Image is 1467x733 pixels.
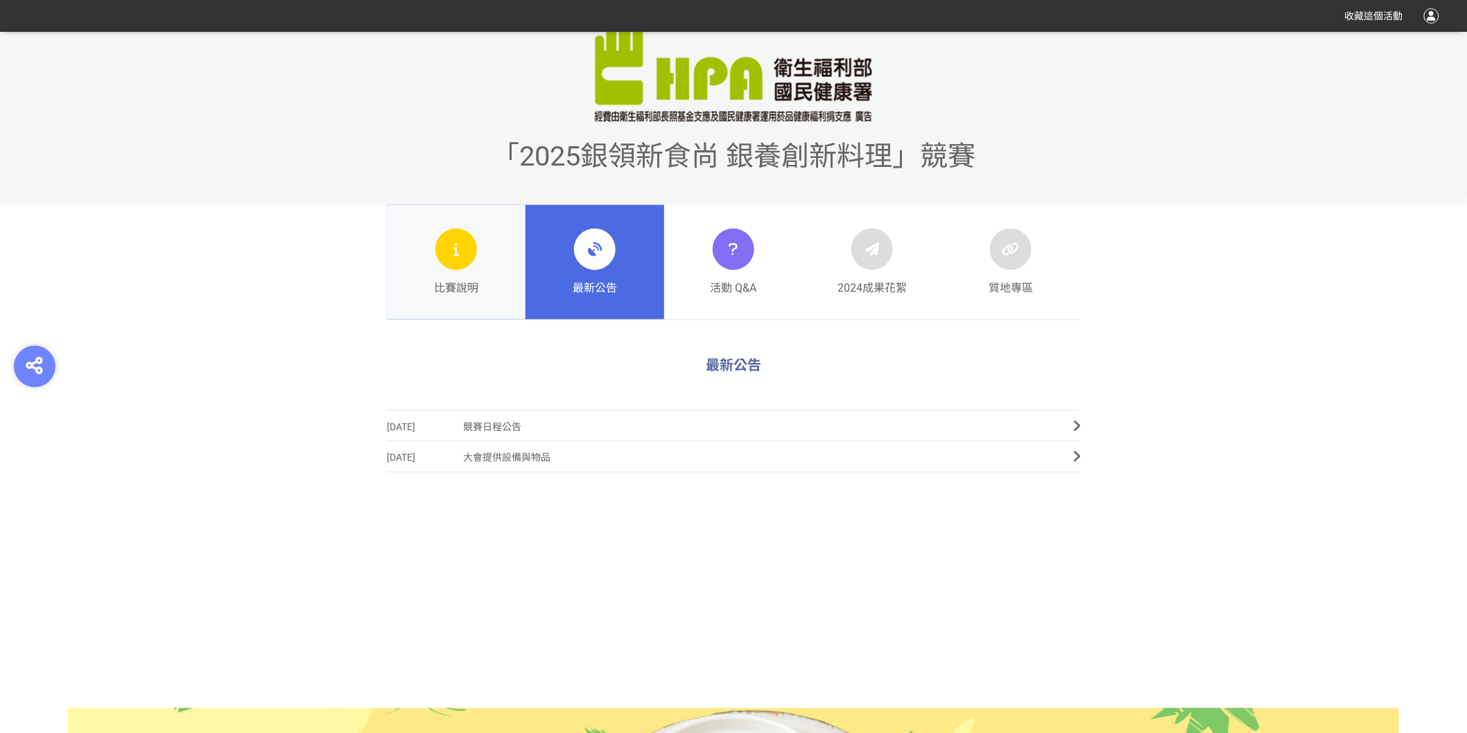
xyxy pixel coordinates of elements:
[1345,10,1403,21] span: 收藏這個活動
[595,4,872,122] img: 「2025銀領新食尚 銀養創新料理」競賽
[434,280,478,297] span: 比賽說明
[387,410,1080,441] a: [DATE]競賽日程公告
[664,205,803,320] a: 活動 Q&A
[526,205,664,320] a: 最新公告
[463,412,1052,443] span: 競賽日程公告
[573,280,617,297] span: 最新公告
[837,280,907,297] span: 2024成果花絮
[387,205,526,320] a: 比賽說明
[711,280,757,297] span: 活動 Q&A
[387,442,463,473] span: [DATE]
[492,159,975,167] a: 「2025銀領新食尚 銀養創新料理」競賽
[387,412,463,443] span: [DATE]
[941,205,1080,320] a: 質地專區
[803,205,941,320] a: 2024成果花絮
[463,442,1052,473] span: 大會提供設備與物品
[706,357,761,373] span: 最新公告
[387,441,1080,473] a: [DATE]大會提供設備與物品
[492,140,975,173] span: 「2025銀領新食尚 銀養創新料理」競賽
[989,280,1033,297] span: 質地專區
